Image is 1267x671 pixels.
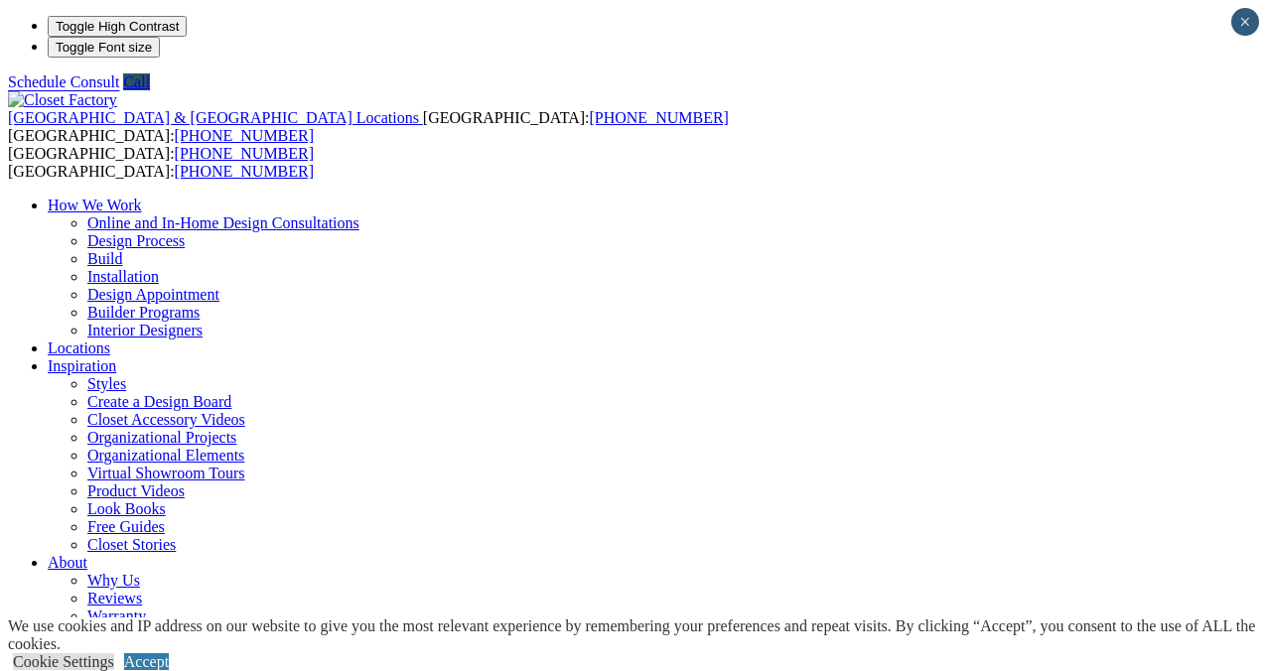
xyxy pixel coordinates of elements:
[87,411,245,428] a: Closet Accessory Videos
[87,429,236,446] a: Organizational Projects
[48,357,116,374] a: Inspiration
[87,214,359,231] a: Online and In-Home Design Consultations
[48,197,142,213] a: How We Work
[87,590,142,606] a: Reviews
[13,653,114,670] a: Cookie Settings
[87,250,123,267] a: Build
[175,127,314,144] a: [PHONE_NUMBER]
[8,617,1267,653] div: We use cookies and IP address on our website to give you the most relevant experience by remember...
[8,109,423,126] a: [GEOGRAPHIC_DATA] & [GEOGRAPHIC_DATA] Locations
[123,73,150,90] a: Call
[87,268,159,285] a: Installation
[56,40,152,55] span: Toggle Font size
[87,572,140,589] a: Why Us
[87,482,185,499] a: Product Videos
[8,91,117,109] img: Closet Factory
[56,19,179,34] span: Toggle High Contrast
[48,37,160,58] button: Toggle Font size
[87,393,231,410] a: Create a Design Board
[48,16,187,37] button: Toggle High Contrast
[87,500,166,517] a: Look Books
[8,73,119,90] a: Schedule Consult
[48,554,87,571] a: About
[8,145,314,180] span: [GEOGRAPHIC_DATA]: [GEOGRAPHIC_DATA]:
[8,109,419,126] span: [GEOGRAPHIC_DATA] & [GEOGRAPHIC_DATA] Locations
[87,607,146,624] a: Warranty
[175,145,314,162] a: [PHONE_NUMBER]
[87,304,200,321] a: Builder Programs
[175,163,314,180] a: [PHONE_NUMBER]
[87,518,165,535] a: Free Guides
[589,109,728,126] a: [PHONE_NUMBER]
[87,322,203,338] a: Interior Designers
[87,536,176,553] a: Closet Stories
[87,232,185,249] a: Design Process
[48,339,110,356] a: Locations
[8,109,729,144] span: [GEOGRAPHIC_DATA]: [GEOGRAPHIC_DATA]:
[87,447,244,464] a: Organizational Elements
[87,465,245,481] a: Virtual Showroom Tours
[124,653,169,670] a: Accept
[1231,8,1259,36] button: Close
[87,286,219,303] a: Design Appointment
[87,375,126,392] a: Styles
